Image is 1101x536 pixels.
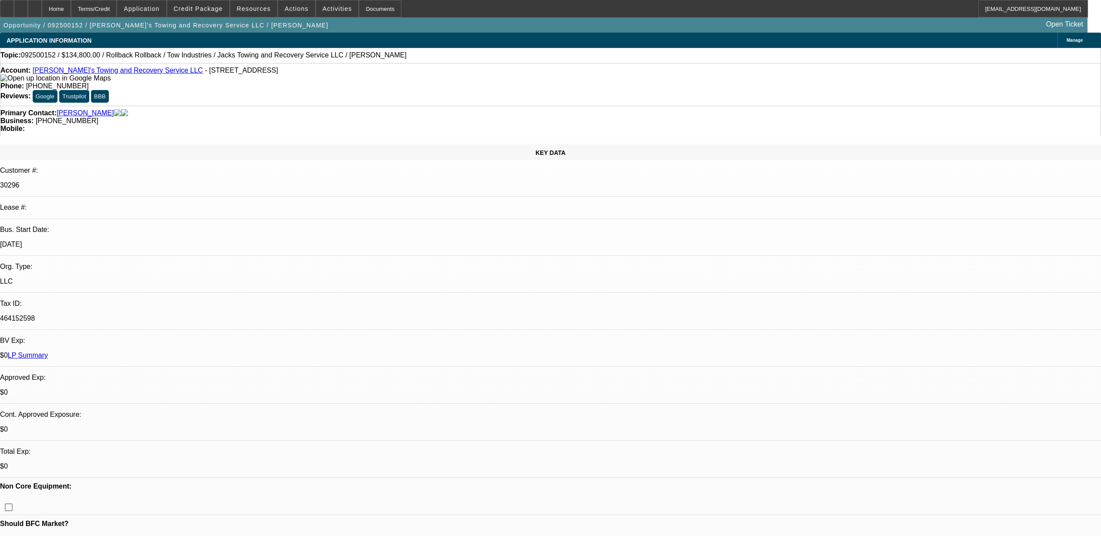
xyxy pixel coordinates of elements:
button: BBB [91,90,109,103]
a: Open Ticket [1043,17,1087,32]
span: Resources [237,5,271,12]
span: Application [124,5,159,12]
span: Credit Package [174,5,223,12]
img: linkedin-icon.png [121,109,128,117]
span: Manage [1067,38,1083,43]
button: Google [33,90,57,103]
strong: Primary Contact: [0,109,57,117]
span: [PHONE_NUMBER] [26,82,89,90]
span: APPLICATION INFORMATION [7,37,91,44]
img: facebook-icon.png [114,109,121,117]
button: Trustpilot [59,90,89,103]
span: Opportunity / 092500152 / [PERSON_NAME]'s Towing and Recovery Service LLC / [PERSON_NAME] [3,22,328,29]
button: Credit Package [167,0,229,17]
span: Activities [323,5,352,12]
span: Actions [285,5,309,12]
strong: Topic: [0,51,21,59]
a: LP Summary [8,352,48,359]
button: Actions [278,0,315,17]
span: - [STREET_ADDRESS] [205,67,278,74]
span: [PHONE_NUMBER] [36,117,98,124]
strong: Reviews: [0,92,30,100]
strong: Phone: [0,82,24,90]
button: Activities [316,0,359,17]
button: Application [117,0,166,17]
span: KEY DATA [535,149,566,156]
strong: Business: [0,117,34,124]
a: [PERSON_NAME] [57,109,114,117]
button: Resources [230,0,277,17]
img: Open up location in Google Maps [0,74,111,82]
strong: Account: [0,67,30,74]
a: [PERSON_NAME]'s Towing and Recovery Service LLC [33,67,203,74]
a: View Google Maps [0,74,111,82]
span: 092500152 / $134,800.00 / Rollback Rollback / Tow Industries / Jacks Towing and Recovery Service ... [21,51,407,59]
strong: Mobile: [0,125,25,132]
